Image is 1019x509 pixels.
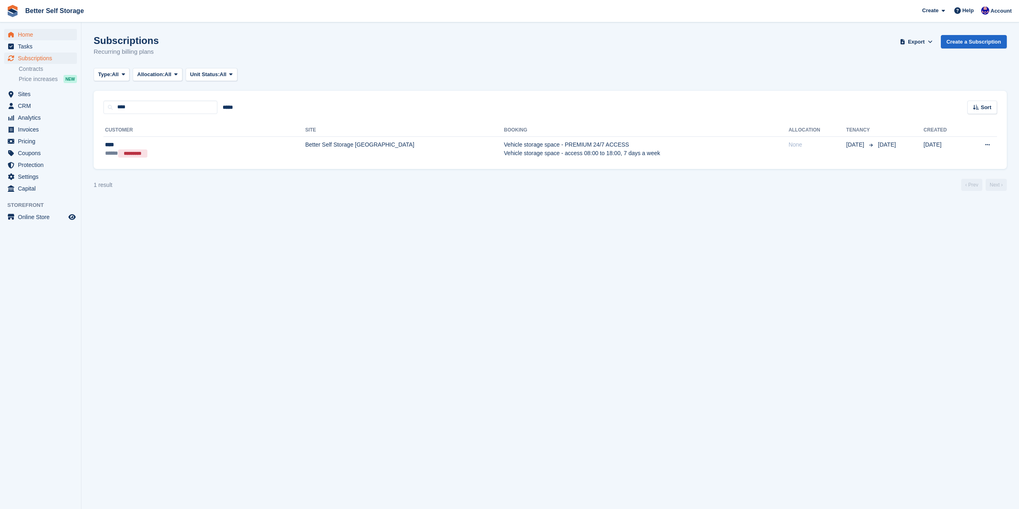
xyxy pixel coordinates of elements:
img: stora-icon-8386f47178a22dfd0bd8f6a31ec36ba5ce8667c1dd55bd0f319d3a0aa187defe.svg [7,5,19,17]
a: menu [4,53,77,64]
a: Previous [961,179,982,191]
span: Sort [981,103,991,112]
a: menu [4,29,77,40]
span: Create [922,7,938,15]
span: Protection [18,159,67,171]
span: Pricing [18,136,67,147]
a: menu [4,124,77,135]
span: Price increases [19,75,58,83]
a: Next [986,179,1007,191]
span: All [164,70,171,79]
a: menu [4,147,77,159]
span: All [220,70,227,79]
a: Better Self Storage [22,4,87,18]
span: Account [991,7,1012,15]
div: 1 result [94,181,112,189]
a: Preview store [67,212,77,222]
span: Home [18,29,67,40]
a: menu [4,183,77,194]
a: menu [4,211,77,223]
div: NEW [64,75,77,83]
a: Contracts [19,65,77,73]
span: Analytics [18,112,67,123]
span: Sites [18,88,67,100]
th: Tenancy [846,124,875,137]
div: None [789,140,846,149]
span: Coupons [18,147,67,159]
span: Help [962,7,974,15]
button: Type: All [94,68,129,81]
a: menu [4,171,77,182]
img: David Macdonald [981,7,989,15]
span: CRM [18,100,67,112]
span: Storefront [7,201,81,209]
h1: Subscriptions [94,35,159,46]
a: menu [4,88,77,100]
a: menu [4,159,77,171]
a: menu [4,41,77,52]
button: Allocation: All [133,68,182,81]
span: Online Store [18,211,67,223]
span: Export [908,38,925,46]
td: [DATE] [924,136,966,162]
span: Settings [18,171,67,182]
span: [DATE] [878,141,896,148]
span: Invoices [18,124,67,135]
a: menu [4,136,77,147]
span: Subscriptions [18,53,67,64]
a: Price increases NEW [19,75,77,83]
th: Allocation [789,124,846,137]
button: Unit Status: All [186,68,237,81]
span: Type: [98,70,112,79]
a: menu [4,100,77,112]
span: Tasks [18,41,67,52]
span: All [112,70,119,79]
a: Create a Subscription [941,35,1007,48]
th: Customer [103,124,305,137]
a: menu [4,112,77,123]
span: Capital [18,183,67,194]
p: Recurring billing plans [94,47,159,57]
td: Vehicle storage space - PREMIUM 24/7 ACCESS Vehicle storage space - access 08:00 to 18:00, 7 days... [504,136,789,162]
span: Unit Status: [190,70,220,79]
span: Allocation: [137,70,164,79]
td: Better Self Storage [GEOGRAPHIC_DATA] [305,136,504,162]
nav: Page [960,179,1008,191]
th: Created [924,124,966,137]
span: [DATE] [846,140,866,149]
th: Booking [504,124,789,137]
th: Site [305,124,504,137]
button: Export [898,35,934,48]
